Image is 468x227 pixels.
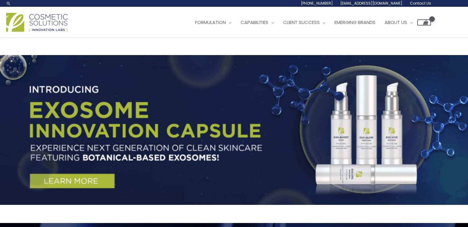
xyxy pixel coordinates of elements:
a: View Shopping Cart, empty [417,19,431,26]
a: Formulation [190,13,236,32]
span: Contact Us [410,1,431,6]
a: Emerging Brands [330,13,380,32]
span: Capabilities [241,19,268,26]
span: Formulation [195,19,226,26]
nav: Site Navigation [186,13,431,32]
span: [PHONE_NUMBER] [301,1,333,6]
span: Emerging Brands [334,19,375,26]
img: Cosmetic Solutions Logo [6,13,68,32]
a: About Us [380,13,417,32]
a: Client Success [278,13,330,32]
a: Capabilities [236,13,278,32]
span: About Us [385,19,407,26]
span: [EMAIL_ADDRESS][DOMAIN_NAME] [340,1,402,6]
span: Client Success [283,19,320,26]
a: Search icon link [6,1,11,6]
